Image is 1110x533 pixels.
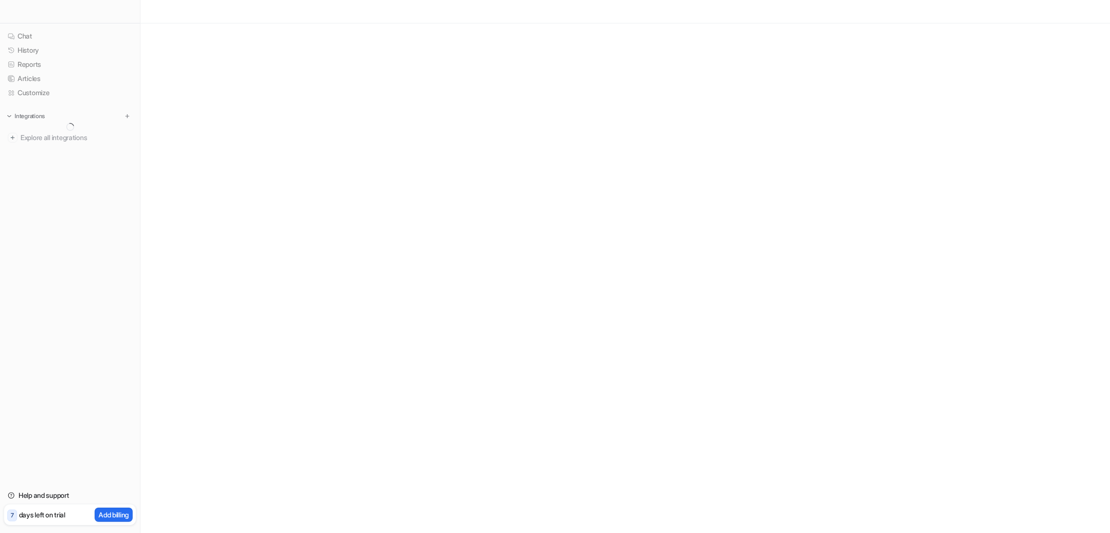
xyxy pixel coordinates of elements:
[124,113,131,120] img: menu_add.svg
[4,86,136,100] a: Customize
[19,510,65,520] p: days left on trial
[11,511,14,520] p: 7
[4,29,136,43] a: Chat
[4,111,48,121] button: Integrations
[6,113,13,120] img: expand menu
[4,131,136,144] a: Explore all integrations
[4,489,136,502] a: Help and support
[20,130,132,145] span: Explore all integrations
[99,510,129,520] p: Add billing
[95,508,133,522] button: Add billing
[4,43,136,57] a: History
[8,133,18,143] img: explore all integrations
[15,112,45,120] p: Integrations
[4,58,136,71] a: Reports
[4,72,136,85] a: Articles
